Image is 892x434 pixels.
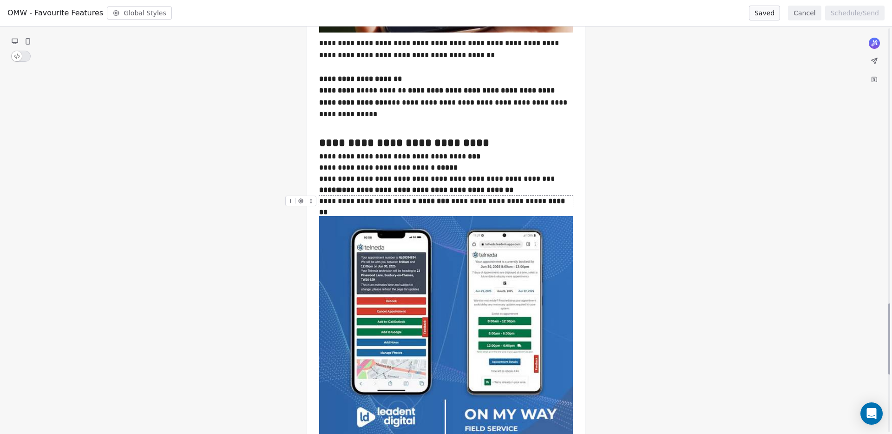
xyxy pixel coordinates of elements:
[7,7,103,19] span: OMW - Favourite Features
[788,6,821,20] button: Cancel
[825,6,885,20] button: Schedule/Send
[860,402,883,425] div: Open Intercom Messenger
[107,7,172,20] button: Global Styles
[749,6,780,20] button: Saved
